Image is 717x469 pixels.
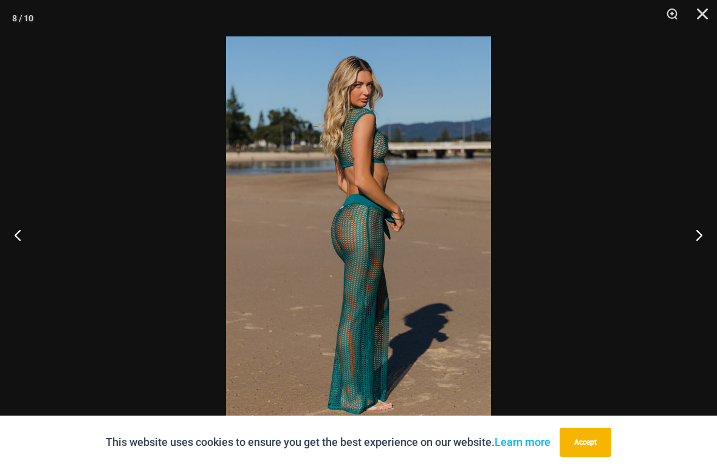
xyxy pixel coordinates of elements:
[226,36,491,433] img: Show Stopper Jade 366 Top 5007 pants 04
[12,9,33,27] div: 8 / 10
[560,428,611,457] button: Accept
[671,204,717,265] button: Next
[495,436,551,448] a: Learn more
[106,433,551,451] p: This website uses cookies to ensure you get the best experience on our website.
